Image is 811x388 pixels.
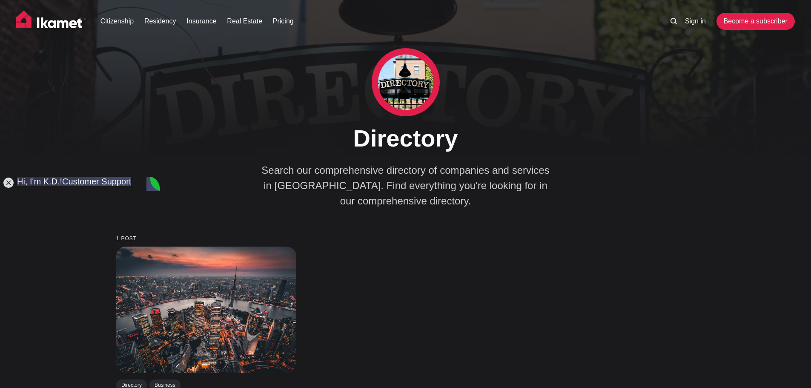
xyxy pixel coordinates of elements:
img: Directory [378,55,433,110]
img: Top 10 Benefits of Listing Your Business in a Local Online Directory [116,247,296,373]
p: Search our comprehensive directory of companies and services in [GEOGRAPHIC_DATA]. Find everythin... [257,163,555,209]
h1: Directory [248,124,563,152]
a: Citizenship [100,16,134,26]
a: Insurance [186,16,216,26]
a: Real Estate [227,16,262,26]
a: Sign in [685,16,706,26]
a: Pricing [273,16,294,26]
small: 1 post [116,236,695,241]
a: Become a subscriber [716,13,795,30]
img: Ikamet home [16,11,86,32]
a: Residency [144,16,176,26]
